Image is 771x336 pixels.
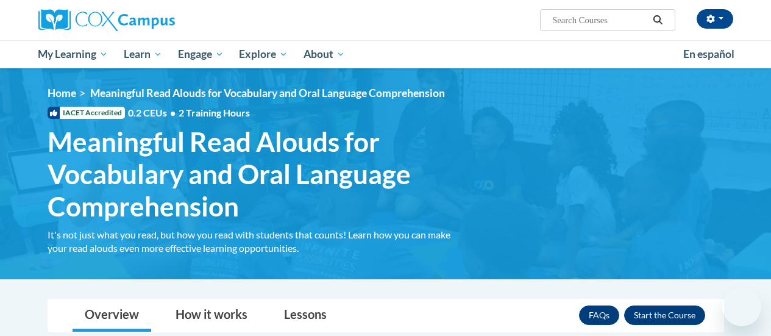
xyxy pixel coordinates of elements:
button: Search [648,13,667,27]
a: How it works [163,299,260,332]
button: Account Settings [697,9,733,29]
a: About [296,40,353,68]
span: • [170,107,176,118]
a: Home [48,87,76,99]
a: En español [675,41,742,67]
span: Meaningful Read Alouds for Vocabulary and Oral Language Comprehension [90,87,445,99]
button: Enroll [624,306,705,325]
a: Engage [170,40,232,68]
a: Overview [73,299,151,332]
span: Explore [239,47,288,62]
span: 2 Training Hours [179,107,250,118]
span: IACET Accredited [48,107,125,119]
span: About [304,47,345,62]
input: Search Courses [551,13,648,27]
iframe: Button to launch messaging window [722,287,761,326]
span: Engage [178,47,224,62]
a: Lessons [272,299,339,332]
a: My Learning [30,40,116,68]
span: 0.2 CEUs [128,106,250,120]
span: En español [683,48,734,60]
a: FAQs [579,306,619,325]
span: My Learning [38,47,108,62]
div: It's not just what you read, but how you read with students that counts! Learn how you can make y... [48,228,468,255]
img: Cox Campus [38,9,175,31]
a: Cox Campus [38,9,258,31]
a: Learn [116,40,170,68]
a: Explore [231,40,296,68]
span: Learn [124,47,162,62]
span: Meaningful Read Alouds for Vocabulary and Oral Language Comprehension [48,126,468,222]
div: Main menu [29,40,742,68]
